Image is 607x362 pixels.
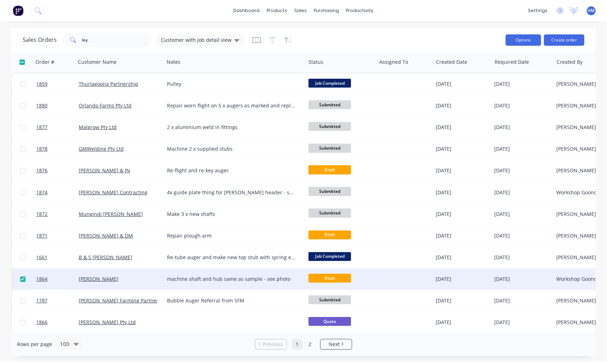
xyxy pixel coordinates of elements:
[167,145,296,152] div: Machine 2 x supplied stubs
[78,59,117,66] div: Customer Name
[379,59,408,66] div: Assigned To
[167,232,296,239] div: Repair plough arm
[436,275,489,283] div: [DATE]
[35,59,54,66] div: Order #
[36,297,48,304] span: 1787
[436,59,467,66] div: Created Date
[308,187,351,196] span: Submitted
[495,59,529,66] div: Required Date
[167,297,296,304] div: Bubble Auger Referral from SFM
[36,268,79,290] a: 1864
[436,145,489,152] div: [DATE]
[436,80,489,88] div: [DATE]
[494,189,551,196] div: [DATE]
[167,102,296,109] div: Repair worn flight on 5 x augers as marked and replace worn ends
[79,297,169,304] a: [PERSON_NAME] Farming Partnership
[79,275,118,282] a: [PERSON_NAME]
[263,341,283,348] span: Previous
[308,79,351,88] span: Job Completed
[588,7,595,14] span: HM
[79,145,124,152] a: GMWelding Pty Ltd
[329,341,340,348] span: Next
[79,189,147,196] a: [PERSON_NAME] Contracting
[79,232,133,239] a: [PERSON_NAME] & DM
[36,225,79,246] a: 1871
[13,5,23,16] img: Factory
[167,254,296,261] div: Re-tube auger and make new top stub with spring ended up just making new auger because needed fli...
[494,254,551,261] div: [DATE]
[36,138,79,160] a: 1878
[161,36,232,44] span: Customer with job detail view
[167,275,296,283] div: machine shaft and hub same as sample - see photo
[494,80,551,88] div: [DATE]
[79,211,143,217] a: Mungindi [PERSON_NAME]
[308,100,351,109] span: Submitted
[291,5,311,16] div: sales
[436,232,489,239] div: [DATE]
[79,102,132,109] a: Orlando Farms Pty Ltd
[36,95,79,116] a: 1880
[436,189,489,196] div: [DATE]
[36,204,79,225] a: 1872
[36,124,48,131] span: 1877
[436,167,489,174] div: [DATE]
[36,160,79,181] a: 1876
[308,317,351,326] span: Quote
[167,124,296,131] div: 2 x aluminium weld in fittings
[308,252,351,261] span: Job Completed
[36,275,48,283] span: 1864
[494,232,551,239] div: [DATE]
[308,208,351,217] span: Submitted
[36,189,48,196] span: 1874
[167,211,296,218] div: Make 3 x new shafts
[506,34,541,46] button: Options
[36,319,48,326] span: 1866
[36,312,79,333] a: 1866
[544,34,584,46] button: Create order
[79,80,138,87] a: Thurlagoona Partnership
[494,297,551,304] div: [DATE]
[167,167,296,174] div: Re-flight and re-key auger
[494,167,551,174] div: [DATE]
[79,254,132,261] a: B & S [PERSON_NAME]
[524,5,551,16] div: settings
[167,59,180,66] div: Notes
[308,165,351,174] span: Draft
[436,211,489,218] div: [DATE]
[79,167,130,174] a: [PERSON_NAME] & JN
[494,102,551,109] div: [DATE]
[167,189,296,196] div: 4x guide plate thing for [PERSON_NAME] header - see photo out of s/s - wants to check price first
[36,80,48,88] span: 1859
[308,274,351,283] span: Draft
[230,5,263,16] a: dashboard
[17,341,52,348] span: Rows per page
[36,117,79,138] a: 1877
[36,145,48,152] span: 1878
[343,5,377,16] div: productivity
[321,341,352,348] a: Next page
[494,124,551,131] div: [DATE]
[308,122,351,131] span: Submitted
[308,144,351,152] span: Submitted
[494,275,551,283] div: [DATE]
[36,232,48,239] span: 1871
[292,339,302,350] a: Page 1 is your current page
[36,102,48,109] span: 1880
[436,297,489,304] div: [DATE]
[436,254,489,261] div: [DATE]
[36,182,79,203] a: 1874
[494,319,551,326] div: [DATE]
[494,145,551,152] div: [DATE]
[36,290,79,311] a: 1787
[79,319,136,325] a: [PERSON_NAME] Pty Ltd
[167,80,296,88] div: Pulley
[36,247,79,268] a: 1661
[308,59,323,66] div: Status
[436,124,489,131] div: [DATE]
[308,295,351,304] span: Submitted
[263,5,291,16] div: products
[36,211,48,218] span: 1872
[252,339,355,350] ul: Pagination
[36,73,79,95] a: 1859
[436,319,489,326] div: [DATE]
